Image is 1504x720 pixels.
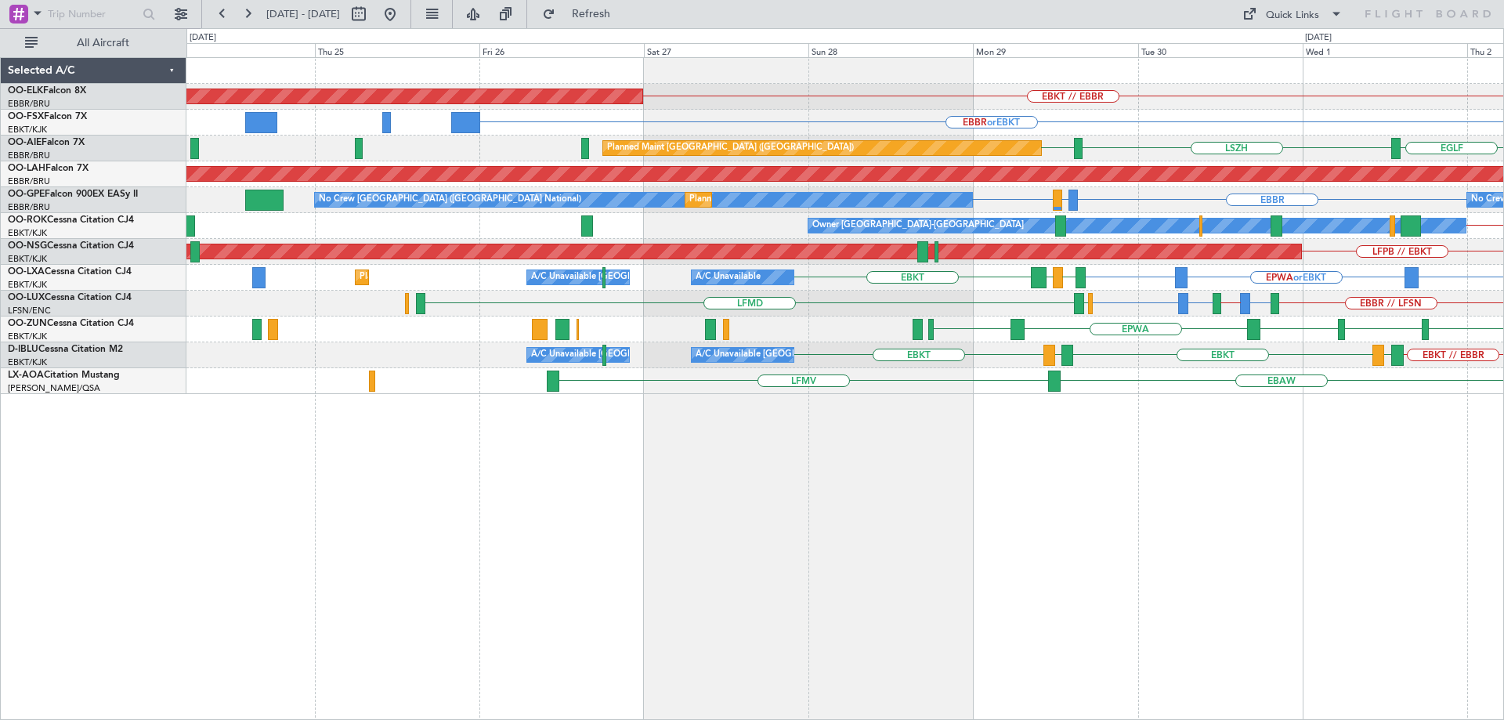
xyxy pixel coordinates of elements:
[150,43,314,57] div: Wed 24
[41,38,165,49] span: All Aircraft
[8,201,50,213] a: EBBR/BRU
[8,164,45,173] span: OO-LAH
[1138,43,1303,57] div: Tue 30
[315,43,479,57] div: Thu 25
[1303,43,1467,57] div: Wed 1
[8,112,44,121] span: OO-FSX
[8,279,47,291] a: EBKT/KJK
[808,43,973,57] div: Sun 28
[8,356,47,368] a: EBKT/KJK
[8,319,47,328] span: OO-ZUN
[8,124,47,136] a: EBKT/KJK
[8,267,45,277] span: OO-LXA
[535,2,629,27] button: Refresh
[8,371,44,380] span: LX-AOA
[8,150,50,161] a: EBBR/BRU
[644,43,808,57] div: Sat 27
[8,293,45,302] span: OO-LUX
[1266,8,1319,24] div: Quick Links
[1235,2,1350,27] button: Quick Links
[1305,31,1332,45] div: [DATE]
[8,138,85,147] a: OO-AIEFalcon 7X
[8,86,43,96] span: OO-ELK
[8,267,132,277] a: OO-LXACessna Citation CJ4
[812,214,1024,237] div: Owner [GEOGRAPHIC_DATA]-[GEOGRAPHIC_DATA]
[360,266,542,289] div: Planned Maint Kortrijk-[GEOGRAPHIC_DATA]
[689,188,973,212] div: Planned Maint [GEOGRAPHIC_DATA] ([GEOGRAPHIC_DATA] National)
[8,241,134,251] a: OO-NSGCessna Citation CJ4
[559,9,624,20] span: Refresh
[8,175,50,187] a: EBBR/BRU
[8,382,100,394] a: [PERSON_NAME]/QSA
[531,343,822,367] div: A/C Unavailable [GEOGRAPHIC_DATA] ([GEOGRAPHIC_DATA] National)
[8,164,89,173] a: OO-LAHFalcon 7X
[319,188,581,212] div: No Crew [GEOGRAPHIC_DATA] ([GEOGRAPHIC_DATA] National)
[48,2,138,26] input: Trip Number
[8,345,123,354] a: D-IBLUCessna Citation M2
[8,241,47,251] span: OO-NSG
[17,31,170,56] button: All Aircraft
[531,266,822,289] div: A/C Unavailable [GEOGRAPHIC_DATA] ([GEOGRAPHIC_DATA] National)
[8,190,45,199] span: OO-GPE
[190,31,216,45] div: [DATE]
[973,43,1137,57] div: Mon 29
[8,371,120,380] a: LX-AOACitation Mustang
[8,215,47,225] span: OO-ROK
[8,305,51,317] a: LFSN/ENC
[8,345,38,354] span: D-IBLU
[8,227,47,239] a: EBKT/KJK
[607,136,854,160] div: Planned Maint [GEOGRAPHIC_DATA] ([GEOGRAPHIC_DATA])
[8,293,132,302] a: OO-LUXCessna Citation CJ4
[8,138,42,147] span: OO-AIE
[8,86,86,96] a: OO-ELKFalcon 8X
[8,112,87,121] a: OO-FSXFalcon 7X
[8,319,134,328] a: OO-ZUNCessna Citation CJ4
[8,215,134,225] a: OO-ROKCessna Citation CJ4
[696,343,945,367] div: A/C Unavailable [GEOGRAPHIC_DATA]-[GEOGRAPHIC_DATA]
[8,331,47,342] a: EBKT/KJK
[696,266,761,289] div: A/C Unavailable
[479,43,644,57] div: Fri 26
[8,98,50,110] a: EBBR/BRU
[8,190,138,199] a: OO-GPEFalcon 900EX EASy II
[8,253,47,265] a: EBKT/KJK
[266,7,340,21] span: [DATE] - [DATE]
